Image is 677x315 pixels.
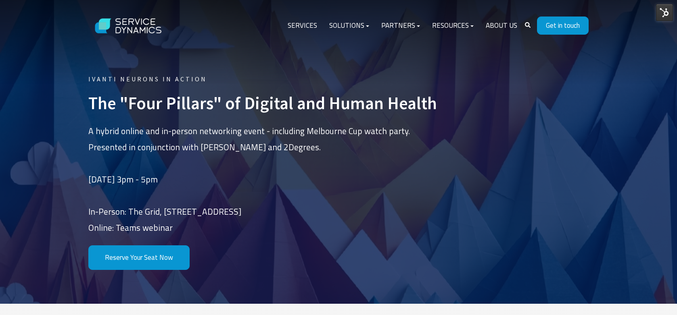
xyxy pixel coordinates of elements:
[537,17,589,35] a: Get in touch
[282,16,523,35] div: Navigation Menu
[480,16,523,35] a: About Us
[426,16,480,35] a: Resources
[375,16,426,35] a: Partners
[282,16,323,35] a: Services
[88,245,190,270] a: Reserve Your Seat Now
[88,93,437,114] h2: The "Four Pillars" of Digital and Human Health
[88,123,437,236] p: A hybrid online and in-person networking event - including Melbourne Cup watch party. Presented i...
[88,10,169,41] img: Service Dynamics Logo - White
[323,16,375,35] a: Solutions
[656,4,673,21] img: HubSpot Tools Menu Toggle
